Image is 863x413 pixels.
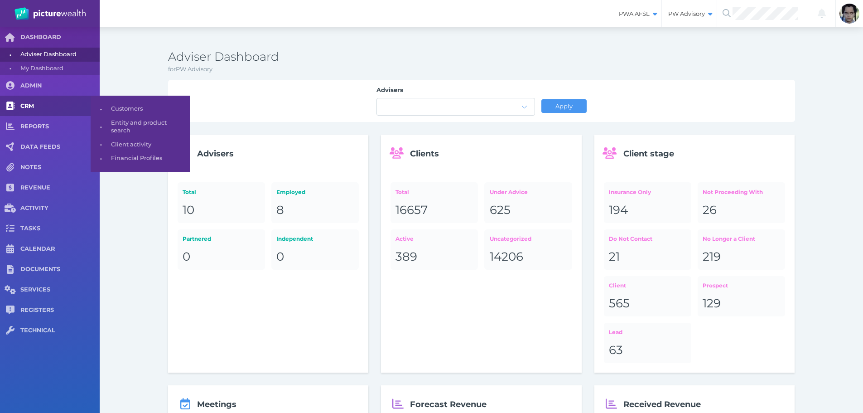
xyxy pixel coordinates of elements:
img: PW [14,7,86,20]
span: My Dashboard [20,62,96,76]
span: DASHBOARD [20,34,100,41]
span: REVENUE [20,184,100,192]
span: Insurance Only [609,189,651,195]
span: Independent [276,235,313,242]
span: Customers [111,102,187,116]
h3: Adviser Dashboard [168,49,795,65]
span: Total [395,189,409,195]
a: Independent0 [271,229,359,270]
a: •Financial Profiles [91,151,190,165]
span: Client stage [623,149,674,159]
span: ADMIN [20,82,100,90]
div: 0 [183,249,260,265]
span: Clients [410,149,439,159]
div: 219 [703,249,780,265]
span: No Longer a Client [703,235,755,242]
div: 625 [490,203,567,218]
div: 0 [276,249,354,265]
span: Active [395,235,414,242]
span: Financial Profiles [111,151,187,165]
span: Do Not Contact [609,235,652,242]
span: DOCUMENTS [20,266,100,273]
span: Prospect [703,282,728,289]
div: 16657 [395,203,473,218]
span: REGISTERS [20,306,100,314]
div: 389 [395,249,473,265]
span: DATA FEEDS [20,143,100,151]
div: 21 [609,249,686,265]
span: Not Proceeding With [703,189,763,195]
span: Uncategorized [490,235,531,242]
div: 14206 [490,249,567,265]
span: CRM [20,102,100,110]
span: Apply [551,102,576,110]
a: •Entity and product search [91,116,190,137]
a: Active389 [391,229,478,270]
a: •Client activity [91,138,190,152]
span: • [91,139,111,150]
span: Client activity [111,138,187,152]
a: Partnered0 [178,229,265,270]
button: Apply [541,99,587,113]
span: • [91,103,111,115]
img: Tess Reynolds [839,4,859,24]
div: 26 [703,203,780,218]
label: Advisers [376,86,535,98]
span: SERVICES [20,286,100,294]
div: 8 [276,203,354,218]
p: for PW Advisory [168,65,795,74]
span: • [91,121,111,132]
span: NOTES [20,164,100,171]
span: Employed [276,189,305,195]
span: REPORTS [20,123,100,131]
span: Entity and product search [111,116,187,137]
span: Meetings [197,399,236,409]
span: • [91,153,111,164]
a: Under Advice625 [484,182,572,223]
span: TASKS [20,225,100,233]
span: Received Revenue [623,399,701,409]
span: Partnered [183,235,211,242]
div: 129 [703,296,780,311]
span: PWA AFSL [612,10,661,18]
a: Total16657 [391,182,478,223]
a: Total10 [178,182,265,223]
span: ACTIVITY [20,204,100,212]
div: 63 [609,343,686,358]
span: CALENDAR [20,245,100,253]
span: Lead [609,329,622,335]
span: TECHNICAL [20,327,100,335]
span: Advisers [197,149,234,159]
span: Total [183,189,196,195]
a: Employed8 [271,182,359,223]
div: 565 [609,296,686,311]
span: Adviser Dashboard [20,48,96,62]
span: PW Advisory [662,10,717,18]
a: •Customers [91,102,190,116]
span: Forecast Revenue [410,399,487,409]
span: Client [609,282,626,289]
div: 10 [183,203,260,218]
div: 194 [609,203,686,218]
span: Under Advice [490,189,528,195]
